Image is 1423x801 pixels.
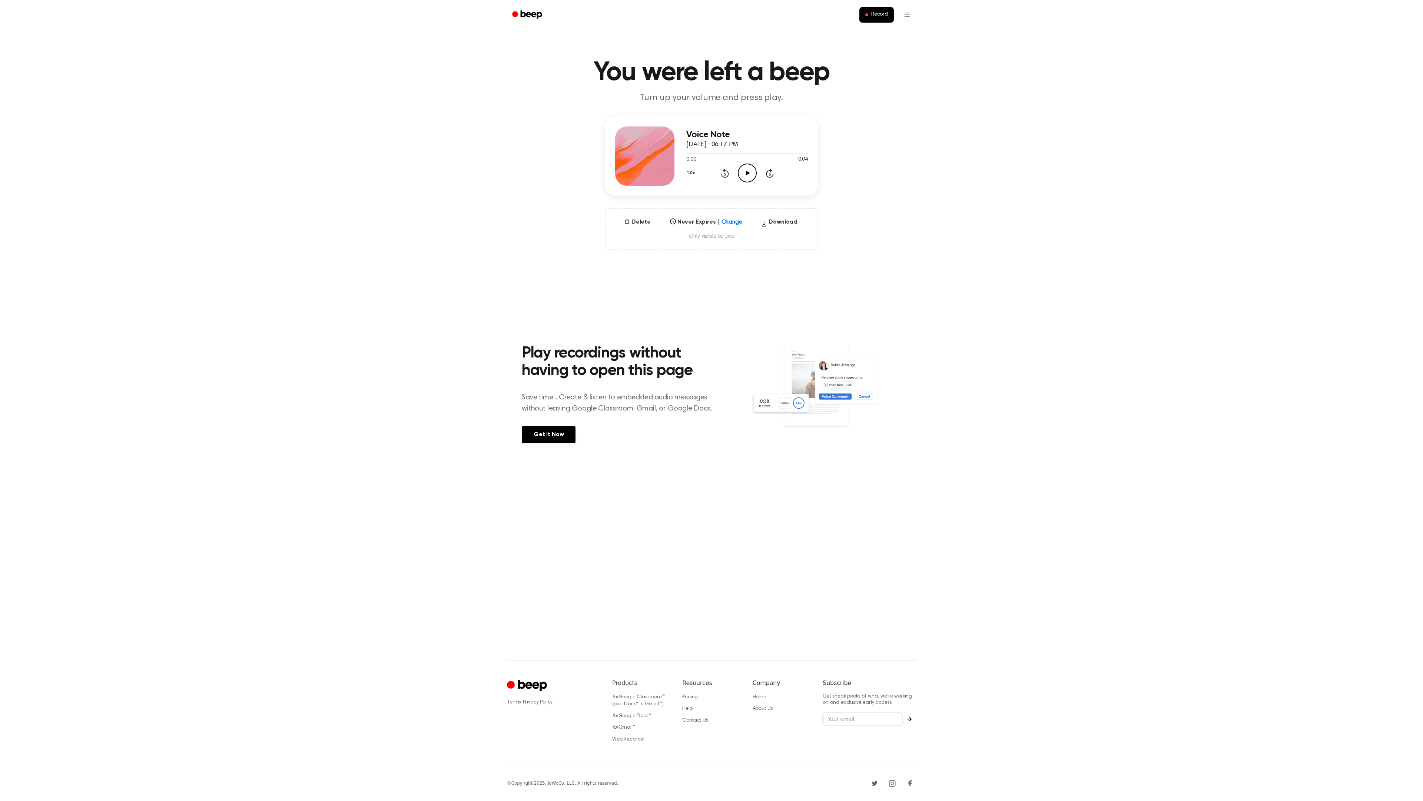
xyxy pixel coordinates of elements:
[612,713,618,719] i: for
[522,392,722,414] p: Save time....Create & listen to embedded audio messages without leaving Google Classroom, Gmail, ...
[621,218,654,227] button: Delete
[612,713,651,719] a: forGoogle Docs™
[871,11,888,18] span: Record
[758,218,800,230] button: Download
[523,700,553,705] a: Privacy Policy
[686,130,808,140] h3: Voice Note
[686,156,696,164] span: 0:00
[522,59,901,86] h1: You were left a beep
[612,725,636,730] a: forGmail™
[507,699,600,706] div: ·
[903,717,916,721] button: Subscribe
[823,679,916,688] h6: Subscribe
[612,725,618,730] i: for
[522,345,722,380] h2: Play recordings without having to open this page
[612,737,645,742] a: Web Recorder
[898,6,916,24] button: Open menu
[753,679,811,688] h6: Company
[686,167,697,179] button: 1.0x
[682,695,698,700] a: Pricing
[522,426,575,443] a: Get It Now
[507,780,618,787] div: © Copyright 2025, JoWoCo, LLC. All rights reserved.
[682,679,740,688] h6: Resources
[612,695,618,700] i: for
[507,8,549,22] a: Beep
[507,700,521,705] a: Terms
[904,777,916,789] a: Facebook
[886,777,898,789] a: Instagram
[753,695,766,700] a: Home
[682,718,708,723] a: Contact Us
[798,156,808,164] span: 0:04
[612,679,670,688] h6: Products
[859,7,894,23] button: Record
[507,679,549,693] a: Cruip
[869,777,880,789] a: Twitter
[614,233,809,240] span: Only visible to you
[682,706,692,711] a: Help
[612,695,665,707] a: forGoogle Classroom™ (plus Docs™ + Gmail™)
[751,343,901,442] img: Voice Comments on Docs and Recording Widget
[823,693,916,706] p: Get sneak peeks of what we’re working on and exclusive early access.
[569,92,854,104] p: Turn up your volume and press play.
[753,706,773,711] a: About Us
[686,141,738,148] span: [DATE] · 06:17 PM
[823,712,903,726] input: Your email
